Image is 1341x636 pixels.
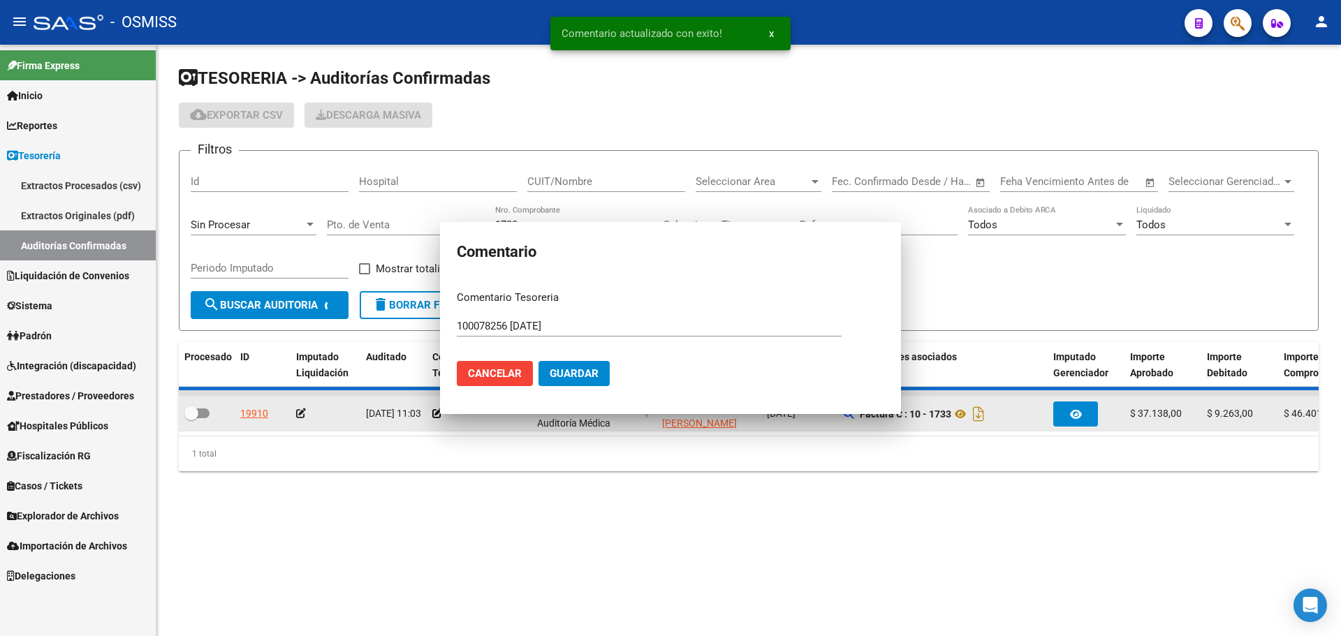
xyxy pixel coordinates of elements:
mat-icon: search [203,296,220,313]
button: Open calendar [973,175,989,191]
h2: Comentario [457,239,884,265]
datatable-header-cell: Comprobantes asociados [838,342,1048,388]
span: ID [240,351,249,362]
span: [DATE] 11:03 [366,408,421,419]
span: Importe Aprobado [1130,351,1173,378]
span: Seleccionar Gerenciador [1168,175,1282,188]
span: Borrar Filtros [372,299,473,311]
input: Fecha inicio [832,175,888,188]
span: Sin Procesar [191,219,250,231]
span: Imputado Liquidación [296,351,349,378]
span: Comentario actualizado con exito! [562,27,722,40]
span: Guardar [550,367,599,380]
input: Fecha fin [901,175,969,188]
span: $ 37.138,00 [1130,408,1182,419]
span: Buscar Auditoria [203,299,318,311]
span: Casos / Tickets [7,478,82,494]
i: Descargar documento [969,403,988,425]
div: Open Intercom Messenger [1294,589,1327,622]
span: Todos [1136,219,1166,231]
span: Firma Express [7,58,80,73]
span: Importe Debitado [1207,351,1247,378]
app-download-masive: Descarga masiva de comprobantes (adjuntos) [305,103,432,128]
mat-icon: menu [11,13,28,30]
datatable-header-cell: Imputado Liquidación [291,342,360,388]
div: 1 total [179,436,1319,471]
datatable-header-cell: Imputado Gerenciador [1048,342,1124,388]
span: Sistema [7,298,52,313]
strong: Factura C : 10 - 1733 [860,408,951,420]
datatable-header-cell: Auditado [360,342,427,388]
span: Tesorería [7,148,61,163]
span: Explorador de Archivos [7,508,119,524]
span: Padrón [7,328,52,343]
span: Reportes [7,118,57,133]
span: - OSMISS [110,7,177,38]
span: Mostrar totalizadores [376,260,477,277]
span: Delegaciones [7,568,75,584]
span: $ 46.401,00 [1284,408,1335,419]
span: Liquidación de Convenios [7,268,129,283]
datatable-header-cell: Importe Debitado [1201,342,1278,388]
span: Importación de Archivos [7,538,127,554]
span: Auditado [366,351,406,362]
mat-icon: person [1313,13,1330,30]
button: Cancelar [457,361,533,386]
span: Comentario Tesoreria [432,351,485,378]
span: Exportar CSV [190,109,283,121]
button: Guardar [538,361,610,386]
span: Imputado Gerenciador [1053,351,1108,378]
span: Integración (discapacidad) [7,358,136,374]
span: Todos [968,219,997,231]
span: Cancelar [468,367,522,380]
span: Seleccionar Tipo [664,219,777,231]
p: Comentario Tesoreria [457,290,884,306]
button: Open calendar [1143,175,1159,191]
h3: Filtros [191,140,239,159]
span: Descarga Masiva [316,109,421,121]
span: x [769,27,774,40]
mat-icon: cloud_download [190,106,207,123]
span: Seleccionar Area [696,175,809,188]
span: $ 9.263,00 [1207,408,1253,419]
datatable-header-cell: Procesado [179,342,235,388]
datatable-header-cell: Importe Aprobado [1124,342,1201,388]
datatable-header-cell: Comentario Tesoreria [427,342,532,388]
span: Fiscalización RG [7,448,91,464]
mat-icon: delete [372,296,389,313]
span: Inicio [7,88,43,103]
span: Hospitales Públicos [7,418,108,434]
span: Procesado [184,351,232,362]
span: TESORERIA -> Auditorías Confirmadas [179,68,490,88]
span: Prestadores / Proveedores [7,388,134,404]
div: 19910 [240,406,268,422]
datatable-header-cell: ID [235,342,291,388]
